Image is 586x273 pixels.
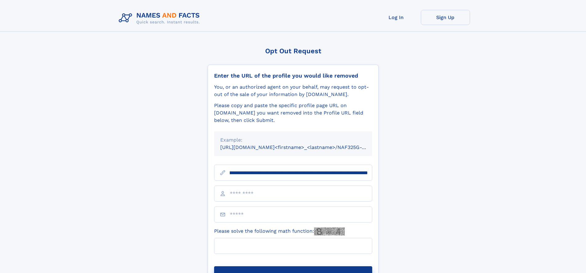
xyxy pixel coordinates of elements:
[220,144,384,150] small: [URL][DOMAIN_NAME]<firstname>_<lastname>/NAF325G-xxxxxxxx
[214,227,345,235] label: Please solve the following math function:
[214,102,372,124] div: Please copy and paste the specific profile page URL on [DOMAIN_NAME] you want removed into the Pr...
[220,136,366,144] div: Example:
[208,47,379,55] div: Opt Out Request
[372,10,421,25] a: Log In
[214,72,372,79] div: Enter the URL of the profile you would like removed
[421,10,470,25] a: Sign Up
[214,83,372,98] div: You, or an authorized agent on your behalf, may request to opt-out of the sale of your informatio...
[116,10,205,26] img: Logo Names and Facts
